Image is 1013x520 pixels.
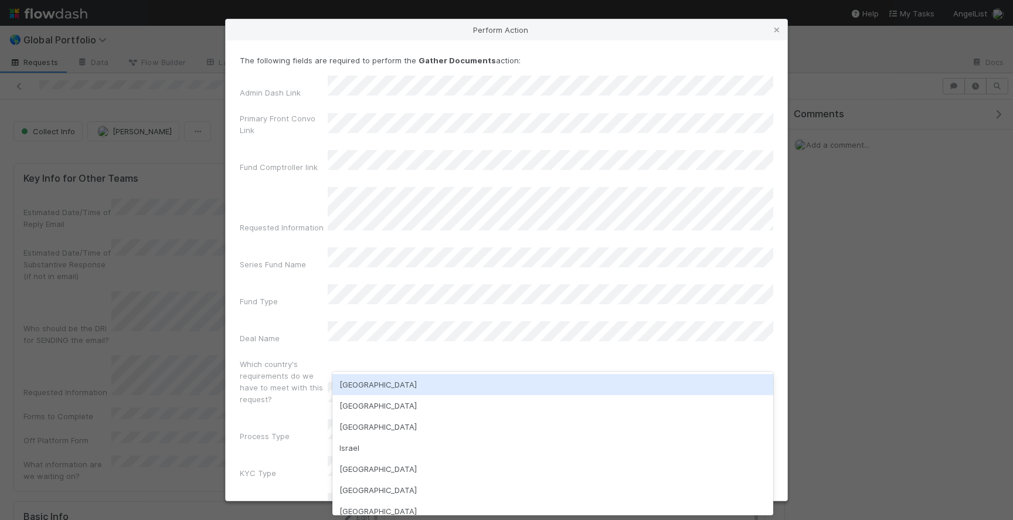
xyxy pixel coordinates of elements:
[419,56,496,65] strong: Gather Documents
[240,332,280,344] label: Deal Name
[240,259,306,270] label: Series Fund Name
[240,467,276,479] label: KYC Type
[332,480,773,501] div: [GEOGRAPHIC_DATA]
[240,358,328,405] label: Which country's requirements do we have to meet with this request?
[226,19,787,40] div: Perform Action
[240,55,773,66] p: The following fields are required to perform the action:
[240,113,328,136] label: Primary Front Convo Link
[332,395,773,416] div: [GEOGRAPHIC_DATA]
[240,161,318,173] label: Fund Comptroller link
[332,374,773,395] div: [GEOGRAPHIC_DATA]
[332,416,773,437] div: [GEOGRAPHIC_DATA]
[240,222,324,233] label: Requested Information
[240,430,290,442] label: Process Type
[332,437,773,458] div: Israel
[240,87,301,98] label: Admin Dash Link
[240,295,278,307] label: Fund Type
[332,458,773,480] div: [GEOGRAPHIC_DATA]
